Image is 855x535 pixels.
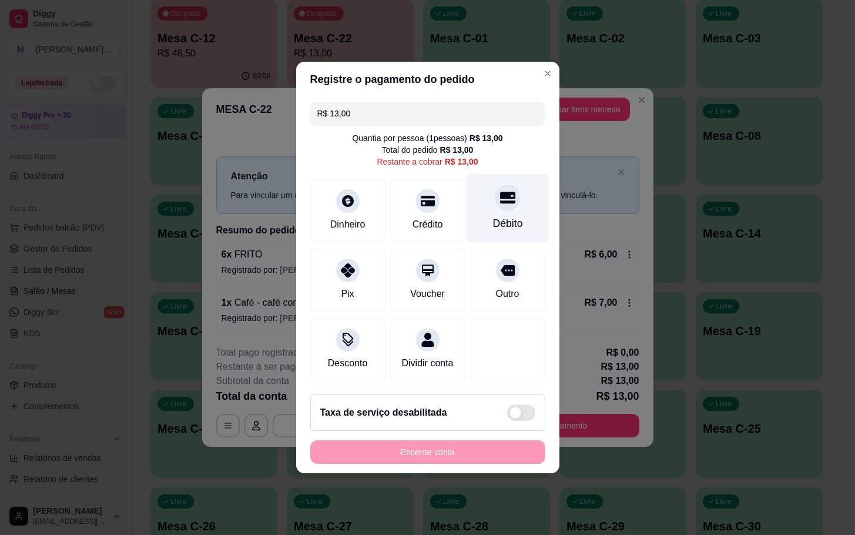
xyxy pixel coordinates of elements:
div: Outro [495,287,519,301]
div: Crédito [413,218,443,232]
div: Quantia por pessoa ( 1 pessoas) [352,132,502,144]
input: Ex.: hambúrguer de cordeiro [317,102,538,125]
div: Débito [492,216,522,231]
div: Desconto [328,356,368,370]
div: Dividir conta [401,356,453,370]
header: Registre o pagamento do pedido [296,62,559,97]
div: R$ 13,00 [445,156,478,168]
div: Pix [341,287,354,301]
div: R$ 13,00 [440,144,474,156]
div: Restante a cobrar [377,156,478,168]
div: Voucher [410,287,445,301]
button: Close [538,64,557,83]
div: Dinheiro [330,218,366,232]
div: Total do pedido [382,144,474,156]
h2: Taxa de serviço desabilitada [320,406,447,420]
div: R$ 13,00 [470,132,503,144]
